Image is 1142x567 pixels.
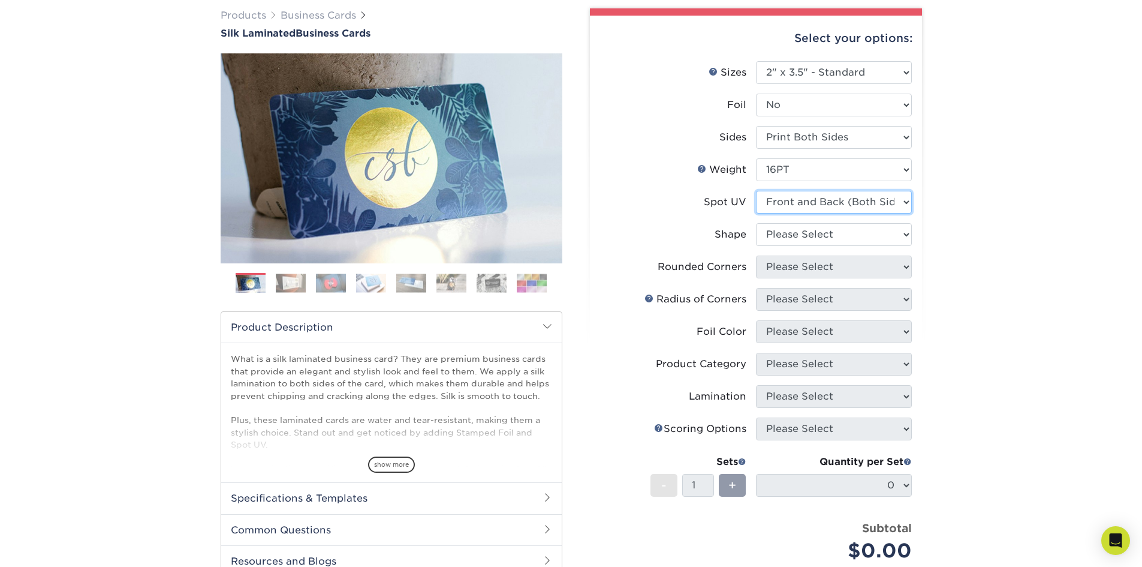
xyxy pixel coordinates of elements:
div: Sets [650,455,746,469]
span: show more [368,457,415,473]
span: + [728,476,736,494]
img: Business Cards 07 [477,274,507,292]
div: Sizes [709,65,746,80]
img: Business Cards 01 [236,269,266,299]
img: Business Cards 06 [436,274,466,292]
a: Products [221,10,266,21]
img: Business Cards 03 [316,274,346,292]
div: Scoring Options [654,422,746,436]
h1: Business Cards [221,28,562,39]
div: Radius of Corners [644,292,746,307]
h2: Specifications & Templates [221,482,562,514]
div: Spot UV [704,195,746,209]
div: Lamination [689,389,746,404]
div: Shape [715,227,746,242]
div: Select your options: [599,16,912,61]
h2: Product Description [221,312,562,343]
div: Weight [697,163,746,177]
strong: Subtotal [862,521,912,535]
div: Rounded Corners [658,260,746,274]
p: What is a silk laminated business card? They are premium business cards that provide an elegant a... [231,353,552,548]
div: Open Intercom Messenger [1101,526,1130,555]
h2: Common Questions [221,514,562,545]
a: Silk LaminatedBusiness Cards [221,28,562,39]
div: Quantity per Set [756,455,912,469]
span: Silk Laminated [221,28,296,39]
a: Business Cards [281,10,356,21]
div: $0.00 [765,536,912,565]
div: Foil [727,98,746,112]
span: - [661,476,667,494]
img: Business Cards 04 [356,274,386,292]
img: Business Cards 02 [276,274,306,292]
img: Business Cards 05 [396,274,426,292]
div: Sides [719,130,746,145]
div: Product Category [656,357,746,371]
img: Business Cards 08 [517,274,547,292]
div: Foil Color [697,325,746,339]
